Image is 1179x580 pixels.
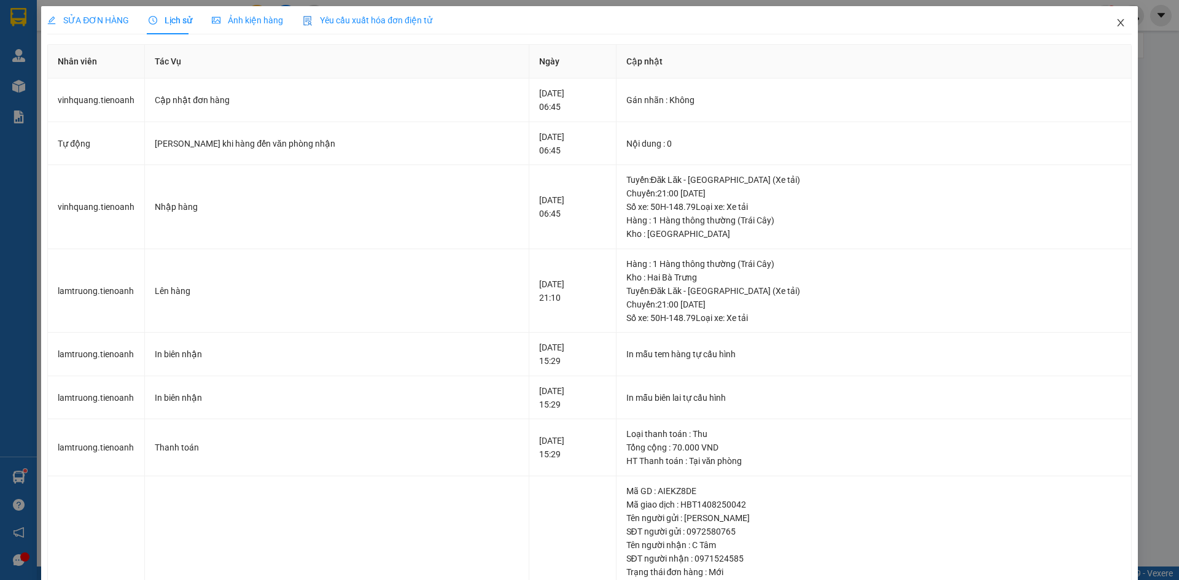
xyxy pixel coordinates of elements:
td: Tự động [48,122,145,166]
div: [DATE] 15:29 [539,341,606,368]
span: clock-circle [149,16,157,25]
div: Kho : Hai Bà Trưng [626,271,1121,284]
span: Lịch sử [149,15,192,25]
td: vinhquang.tienoanh [48,165,145,249]
span: Ảnh kiện hàng [212,15,283,25]
div: Tổng cộng : 70.000 VND [626,441,1121,454]
div: Loại thanh toán : Thu [626,427,1121,441]
div: Thanh toán [155,441,519,454]
span: Yêu cầu xuất hóa đơn điện tử [303,15,432,25]
img: icon [303,16,313,26]
span: close [1116,18,1126,28]
div: Tên người gửi : [PERSON_NAME] [626,511,1121,525]
div: Gán nhãn : Không [626,93,1121,107]
div: Hàng : 1 Hàng thông thường (Trái Cây) [626,257,1121,271]
div: Mã giao dịch : HBT1408250042 [626,498,1121,511]
div: [DATE] 21:10 [539,277,606,304]
span: picture [212,16,220,25]
th: Ngày [529,45,617,79]
div: SĐT người nhận : 0971524585 [626,552,1121,565]
div: Mã GD : AIEKZ8DE [626,484,1121,498]
div: In biên nhận [155,391,519,404]
div: Kho : [GEOGRAPHIC_DATA] [626,227,1121,241]
td: lamtruong.tienoanh [48,419,145,476]
div: In biên nhận [155,347,519,361]
div: In mẫu biên lai tự cấu hình [626,391,1121,404]
td: lamtruong.tienoanh [48,249,145,333]
td: lamtruong.tienoanh [48,376,145,420]
div: In mẫu tem hàng tự cấu hình [626,347,1121,361]
div: [DATE] 06:45 [539,130,606,157]
th: Nhân viên [48,45,145,79]
div: Trạng thái đơn hàng : Mới [626,565,1121,579]
div: Cập nhật đơn hàng [155,93,519,107]
div: Tuyến : Đăk Lăk - [GEOGRAPHIC_DATA] (Xe tải) Chuyến: 21:00 [DATE] Số xe: 50H-148.79 Loại xe: Xe tải [626,284,1121,325]
div: HT Thanh toán : Tại văn phòng [626,454,1121,468]
div: [DATE] 06:45 [539,87,606,114]
div: [DATE] 15:29 [539,384,606,411]
div: Nội dung : 0 [626,137,1121,150]
button: Close [1103,6,1138,41]
td: lamtruong.tienoanh [48,333,145,376]
span: edit [47,16,56,25]
th: Cập nhật [617,45,1132,79]
span: SỬA ĐƠN HÀNG [47,15,129,25]
div: [DATE] 06:45 [539,193,606,220]
div: [DATE] 15:29 [539,434,606,461]
div: Hàng : 1 Hàng thông thường (Trái Cây) [626,214,1121,227]
div: Lên hàng [155,284,519,298]
div: SĐT người gửi : 0972580765 [626,525,1121,538]
div: [PERSON_NAME] khi hàng đến văn phòng nhận [155,137,519,150]
div: Nhập hàng [155,200,519,214]
div: Tuyến : Đăk Lăk - [GEOGRAPHIC_DATA] (Xe tải) Chuyến: 21:00 [DATE] Số xe: 50H-148.79 Loại xe: Xe tải [626,173,1121,214]
td: vinhquang.tienoanh [48,79,145,122]
div: Tên người nhận : C Tâm [626,538,1121,552]
th: Tác Vụ [145,45,529,79]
